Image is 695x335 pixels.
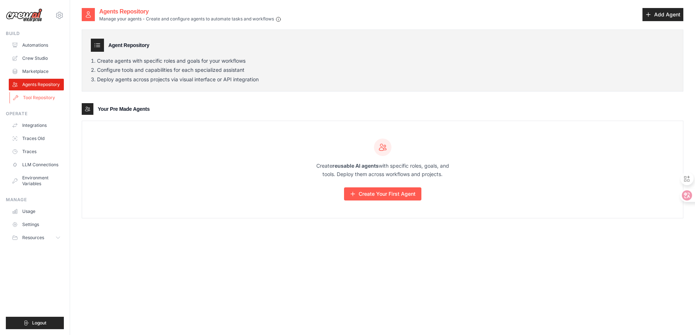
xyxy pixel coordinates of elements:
p: Manage your agents - Create and configure agents to automate tasks and workflows [99,16,281,22]
button: Logout [6,317,64,329]
a: Settings [9,219,64,230]
li: Deploy agents across projects via visual interface or API integration [91,76,674,83]
a: LLM Connections [9,159,64,171]
h2: Agents Repository [99,7,281,16]
a: Add Agent [642,8,683,21]
a: Usage [9,206,64,217]
p: Create with specific roles, goals, and tools. Deploy them across workflows and projects. [313,162,453,179]
a: Traces [9,146,64,157]
a: Create Your First Agent [344,187,421,200]
button: Resources [9,232,64,244]
h3: Agent Repository [108,42,149,49]
h3: Your Pre Made Agents [98,105,150,113]
span: Logout [32,320,46,326]
a: Tool Repository [9,92,65,104]
div: Operate [6,111,64,117]
a: Marketplace [9,66,64,77]
li: Create agents with specific roles and goals for your workflows [91,58,674,64]
div: Build [6,31,64,36]
a: Crew Studio [9,52,64,64]
a: Traces Old [9,133,64,144]
img: Logo [6,8,42,22]
li: Configure tools and capabilities for each specialized assistant [91,67,674,73]
a: Automations [9,39,64,51]
a: Agents Repository [9,79,64,90]
div: Manage [6,197,64,203]
a: Integrations [9,120,64,131]
strong: reusable AI agents [332,163,379,169]
a: Environment Variables [9,172,64,190]
span: Resources [22,235,44,241]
